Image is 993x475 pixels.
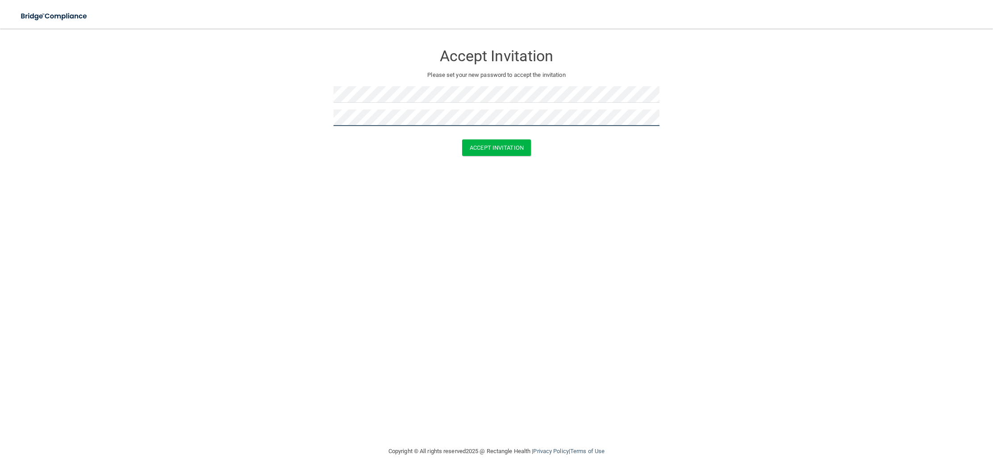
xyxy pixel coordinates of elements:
[839,412,982,447] iframe: Drift Widget Chat Controller
[340,70,653,80] p: Please set your new password to accept the invitation
[570,448,605,454] a: Terms of Use
[13,7,96,25] img: bridge_compliance_login_screen.278c3ca4.svg
[334,437,659,466] div: Copyright © All rights reserved 2025 @ Rectangle Health | |
[462,139,531,156] button: Accept Invitation
[334,48,659,64] h3: Accept Invitation
[533,448,568,454] a: Privacy Policy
